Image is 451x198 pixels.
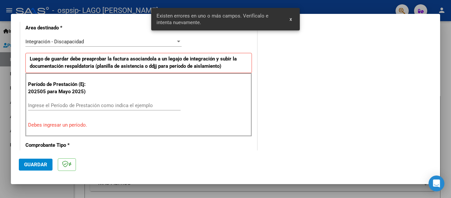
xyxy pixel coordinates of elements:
p: Area destinado * [25,24,93,32]
p: Período de Prestación (Ej: 202505 para Mayo 2025) [28,81,94,96]
button: x [284,13,297,25]
span: Guardar [24,162,47,168]
div: Open Intercom Messenger [429,176,444,191]
span: Integración - Discapacidad [25,39,84,45]
span: x [290,16,292,22]
strong: Luego de guardar debe preaprobar la factura asociandola a un legajo de integración y subir la doc... [30,56,237,69]
p: Comprobante Tipo * [25,141,93,149]
button: Guardar [19,159,52,171]
p: Debes ingresar un período. [28,121,249,129]
span: Existen errores en uno o más campos. Verifícalo e intenta nuevamente. [156,13,282,26]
